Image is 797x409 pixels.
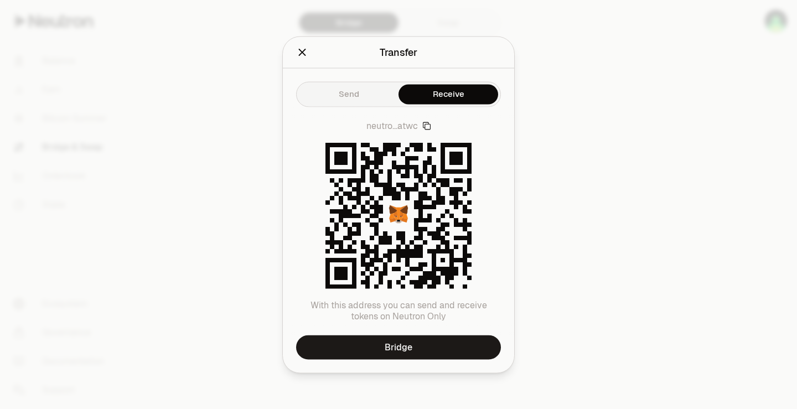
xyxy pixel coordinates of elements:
button: Close [296,44,308,60]
div: Transfer [380,44,417,60]
span: neutro...atwc [366,120,418,131]
p: With this address you can send and receive tokens on Neutron Only [296,299,501,322]
button: neutro...atwc [366,120,431,131]
a: Bridge [296,335,501,359]
button: Send [299,84,398,104]
button: Receive [398,84,498,104]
